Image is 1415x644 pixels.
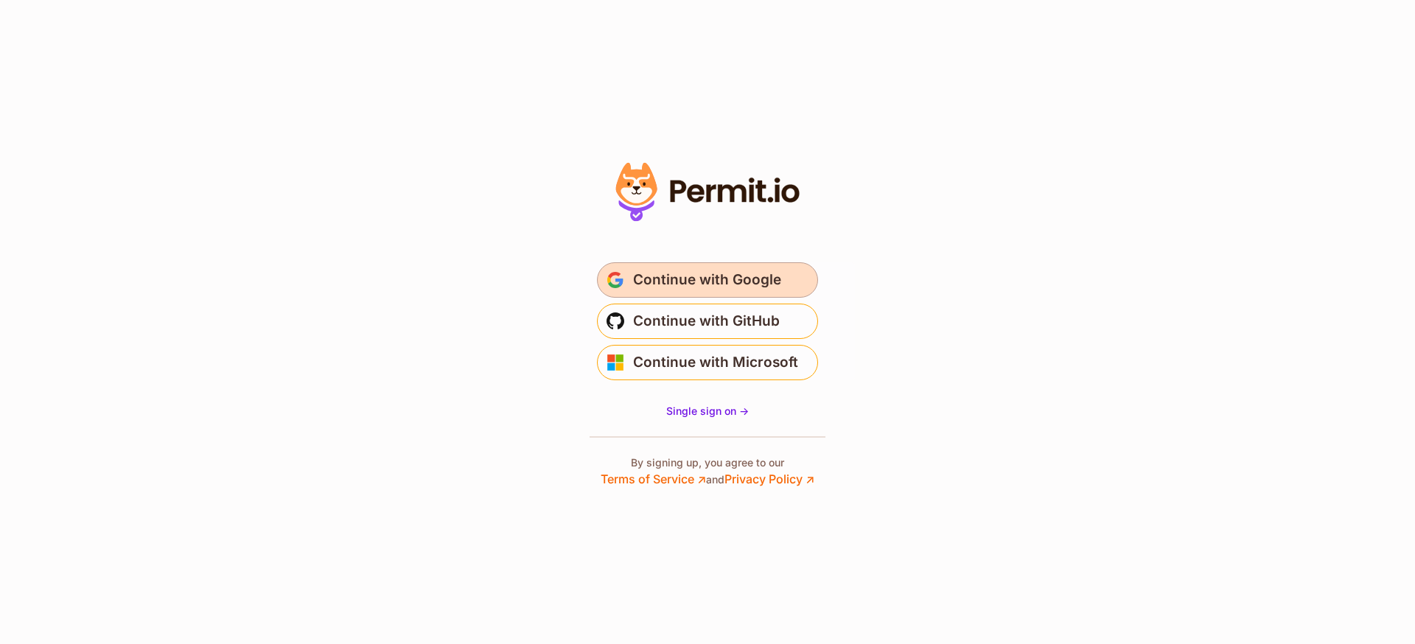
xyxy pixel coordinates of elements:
[633,351,798,374] span: Continue with Microsoft
[633,309,780,333] span: Continue with GitHub
[601,455,814,488] p: By signing up, you agree to our and
[724,472,814,486] a: Privacy Policy ↗
[597,345,818,380] button: Continue with Microsoft
[633,268,781,292] span: Continue with Google
[666,405,749,417] span: Single sign on ->
[666,404,749,419] a: Single sign on ->
[597,304,818,339] button: Continue with GitHub
[597,262,818,298] button: Continue with Google
[601,472,706,486] a: Terms of Service ↗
